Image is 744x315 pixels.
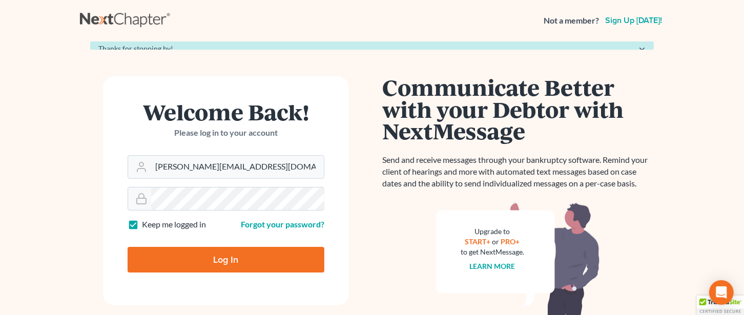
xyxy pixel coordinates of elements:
[638,44,646,56] a: ×
[603,16,664,25] a: Sign up [DATE]!
[241,219,324,229] a: Forgot your password?
[382,76,654,142] h1: Communicate Better with your Debtor with NextMessage
[461,247,524,257] div: to get NextMessage.
[128,247,324,272] input: Log In
[470,262,515,270] a: Learn more
[709,280,734,305] div: Open Intercom Messenger
[501,237,520,246] a: PRO+
[544,15,599,27] strong: Not a member?
[128,101,324,123] h1: Welcome Back!
[492,237,500,246] span: or
[98,44,646,54] div: Thanks for stopping by!
[142,219,206,230] label: Keep me logged in
[151,156,324,178] input: Email Address
[697,296,744,315] div: TrustedSite Certified
[382,154,654,190] p: Send and receive messages through your bankruptcy software. Remind your client of hearings and mo...
[461,226,524,237] div: Upgrade to
[128,127,324,139] p: Please log in to your account
[465,237,491,246] a: START+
